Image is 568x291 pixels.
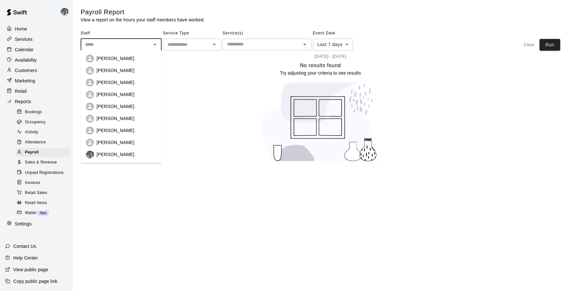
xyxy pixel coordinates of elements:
div: Invoices [16,178,70,188]
p: Availability [15,57,37,63]
div: WalletNew [16,209,70,218]
div: Last 7 days [313,39,353,51]
div: Sales & Revenue [16,158,70,167]
a: Marketing [5,76,68,86]
div: Unpaid Registrations [16,168,70,177]
p: Contact Us [13,243,36,249]
span: Service(s) [222,28,312,39]
a: Activity [16,127,73,138]
p: Services [15,36,33,42]
span: Activity [25,129,38,136]
p: Try adjusting your criteria to see results [280,70,361,76]
span: Staff [81,28,162,39]
p: Copy public page link [13,278,57,285]
button: Clear [519,39,540,51]
span: Retail Sales [25,190,47,196]
a: Payroll [16,148,73,158]
a: Sales & Revenue [16,158,73,168]
a: Unpaid Registrations [16,168,73,178]
p: Retail [15,88,27,94]
h6: No results found [300,61,341,70]
a: Home [5,24,68,34]
p: View public page [13,266,48,273]
img: Ryan Goehring [61,8,68,16]
h5: Payroll Report [81,8,205,17]
a: Settings [5,219,68,229]
a: Retail Items [16,198,73,208]
p: [PERSON_NAME] [97,103,134,110]
p: Marketing [15,78,35,84]
p: Customers [15,67,37,74]
span: Service Type [163,28,221,39]
a: Retail Sales [16,188,73,198]
p: Home [15,26,27,32]
p: Settings [15,221,32,227]
a: Invoices [16,178,73,188]
a: Occupancy [16,117,73,127]
div: Retail Items [16,199,70,208]
p: View a report on the hours your staff members have worked. [81,17,205,23]
span: Sales & Revenue [25,159,57,166]
span: Bookings [25,109,42,115]
span: Wallet [25,210,36,216]
button: Close [150,40,159,49]
a: Bookings [16,107,73,117]
span: Occupancy [25,119,46,126]
p: Calendar [15,46,34,53]
p: [PERSON_NAME] [97,115,134,122]
a: Attendance [16,138,73,148]
a: WalletNew [16,208,73,218]
p: [PERSON_NAME] [97,139,134,146]
div: Ryan Goehring [59,5,73,18]
p: Reports [15,98,31,105]
span: Attendance [25,139,46,146]
a: Availability [5,55,68,65]
div: Attendance [16,138,70,147]
div: Payroll [16,148,70,157]
p: [PERSON_NAME] [97,91,134,98]
div: Bookings [16,108,70,117]
div: Retail Sales [16,188,70,198]
p: [PERSON_NAME] [97,67,134,74]
button: Open [300,40,309,49]
button: Run [540,39,560,51]
p: [PERSON_NAME] [97,151,134,158]
a: Services [5,34,68,44]
span: New [37,211,49,215]
span: Unpaid Registrations [25,170,63,176]
span: Payroll [25,149,39,156]
span: Invoices [25,180,40,186]
span: Event Date [313,28,369,39]
a: Customers [5,66,68,75]
p: Help Center [13,255,38,261]
p: [PERSON_NAME] [97,79,134,86]
a: Retail [5,86,68,96]
p: [PERSON_NAME] [97,127,134,134]
img: Ryan Goehring [86,151,94,159]
p: [PERSON_NAME] [97,55,134,62]
a: Reports [5,97,68,106]
div: Activity [16,128,70,137]
button: Open [210,40,219,49]
img: No results found [256,76,385,167]
span: Retail Items [25,200,47,206]
button: [DATE] - [DATE] [313,52,348,62]
div: Occupancy [16,118,70,127]
a: Calendar [5,45,68,55]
